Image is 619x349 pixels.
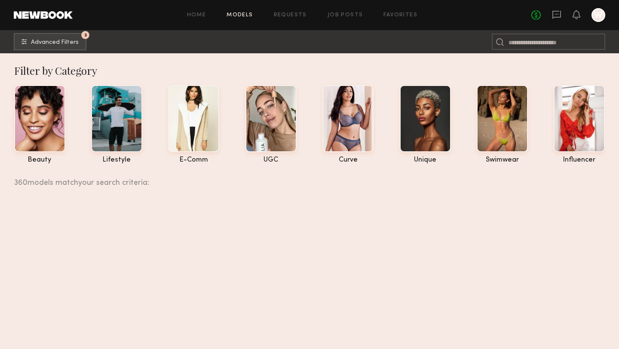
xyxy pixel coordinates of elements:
[14,33,86,50] button: 3Advanced Filters
[400,156,451,164] div: unique
[84,33,87,37] span: 3
[14,169,598,187] div: 360 models match your search criteria:
[14,64,605,77] div: Filter by Category
[322,156,374,164] div: curve
[187,12,206,18] a: Home
[328,12,363,18] a: Job Posts
[168,156,219,164] div: e-comm
[591,8,605,22] a: W
[31,40,79,46] span: Advanced Filters
[14,156,65,164] div: beauty
[245,156,297,164] div: UGC
[554,156,605,164] div: influencer
[227,12,253,18] a: Models
[274,12,307,18] a: Requests
[91,156,142,164] div: lifestyle
[383,12,417,18] a: Favorites
[477,156,528,164] div: swimwear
